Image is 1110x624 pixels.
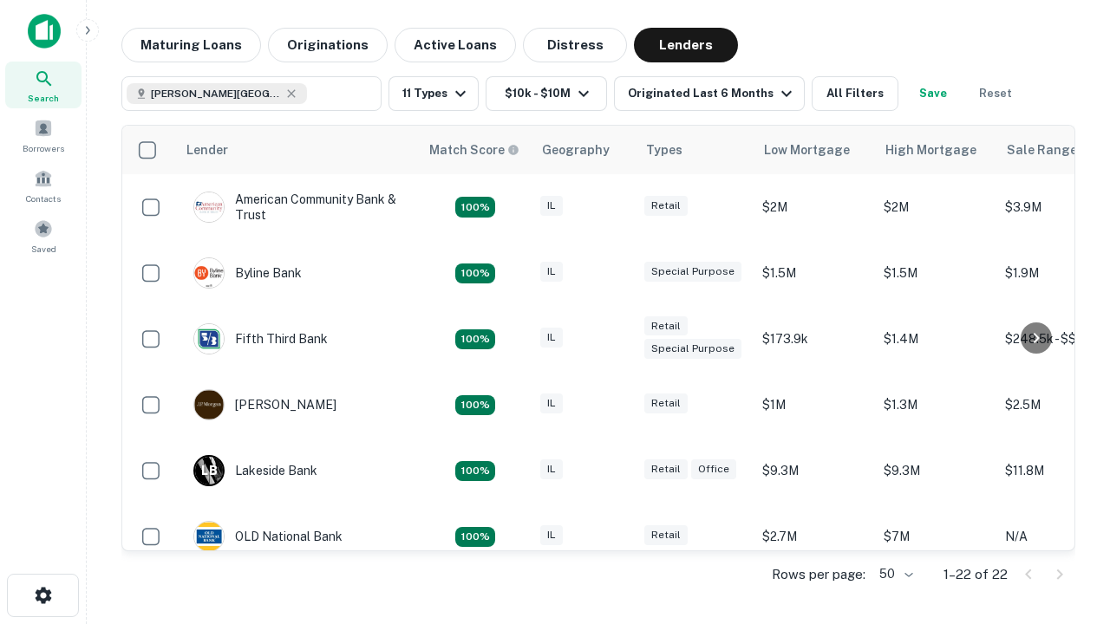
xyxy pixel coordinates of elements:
[419,126,532,174] th: Capitalize uses an advanced AI algorithm to match your search with the best lender. The match sco...
[754,504,875,569] td: $2.7M
[540,328,563,348] div: IL
[644,316,688,336] div: Retail
[905,76,961,111] button: Save your search to get updates of matches that match your search criteria.
[644,262,741,282] div: Special Purpose
[388,76,479,111] button: 11 Types
[875,372,996,438] td: $1.3M
[646,140,682,160] div: Types
[875,174,996,240] td: $2M
[875,438,996,504] td: $9.3M
[644,525,688,545] div: Retail
[540,262,563,282] div: IL
[429,140,516,159] h6: Match Score
[532,126,636,174] th: Geography
[772,564,865,585] p: Rows per page:
[872,562,916,587] div: 50
[151,86,281,101] span: [PERSON_NAME][GEOGRAPHIC_DATA], [GEOGRAPHIC_DATA]
[193,521,343,552] div: OLD National Bank
[764,140,850,160] div: Low Mortgage
[812,76,898,111] button: All Filters
[201,462,217,480] p: L B
[429,140,519,159] div: Capitalize uses an advanced AI algorithm to match your search with the best lender. The match sco...
[194,324,224,354] img: picture
[194,258,224,288] img: picture
[885,140,976,160] div: High Mortgage
[193,257,302,289] div: Byline Bank
[193,389,336,420] div: [PERSON_NAME]
[455,395,495,416] div: Matching Properties: 2, hasApolloMatch: undefined
[194,522,224,551] img: picture
[540,459,563,479] div: IL
[628,83,797,104] div: Originated Last 6 Months
[875,240,996,306] td: $1.5M
[875,306,996,372] td: $1.4M
[455,527,495,548] div: Matching Properties: 2, hasApolloMatch: undefined
[754,126,875,174] th: Low Mortgage
[754,240,875,306] td: $1.5M
[5,62,82,108] a: Search
[455,197,495,218] div: Matching Properties: 2, hasApolloMatch: undefined
[540,525,563,545] div: IL
[23,141,64,155] span: Borrowers
[5,162,82,209] a: Contacts
[193,455,317,486] div: Lakeside Bank
[395,28,516,62] button: Active Loans
[26,192,61,205] span: Contacts
[194,192,224,222] img: picture
[875,126,996,174] th: High Mortgage
[968,76,1023,111] button: Reset
[644,196,688,216] div: Retail
[634,28,738,62] button: Lenders
[176,126,419,174] th: Lender
[754,306,875,372] td: $173.9k
[1023,485,1110,569] iframe: Chat Widget
[754,174,875,240] td: $2M
[644,459,688,479] div: Retail
[455,461,495,482] div: Matching Properties: 3, hasApolloMatch: undefined
[644,339,741,359] div: Special Purpose
[268,28,388,62] button: Originations
[28,14,61,49] img: capitalize-icon.png
[455,329,495,350] div: Matching Properties: 2, hasApolloMatch: undefined
[540,393,563,413] div: IL
[194,390,224,419] img: picture
[754,372,875,438] td: $1M
[5,112,82,159] a: Borrowers
[31,242,56,256] span: Saved
[644,393,688,413] div: Retail
[875,504,996,569] td: $7M
[1007,140,1077,160] div: Sale Range
[193,323,328,354] div: Fifth Third Bank
[614,76,805,111] button: Originated Last 6 Months
[486,76,607,111] button: $10k - $10M
[691,459,736,479] div: Office
[455,263,495,284] div: Matching Properties: 2, hasApolloMatch: undefined
[542,140,610,160] div: Geography
[121,28,261,62] button: Maturing Loans
[540,196,563,216] div: IL
[5,212,82,259] a: Saved
[193,192,402,223] div: American Community Bank & Trust
[943,564,1008,585] p: 1–22 of 22
[754,438,875,504] td: $9.3M
[186,140,228,160] div: Lender
[28,91,59,105] span: Search
[636,126,754,174] th: Types
[523,28,627,62] button: Distress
